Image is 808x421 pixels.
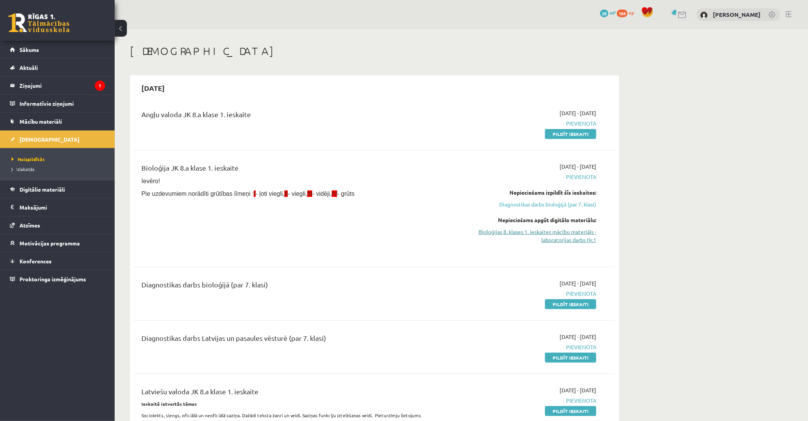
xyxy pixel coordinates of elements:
[10,181,105,198] a: Digitālie materiāli
[19,186,65,193] span: Digitālie materiāli
[19,46,39,53] span: Sākums
[617,10,628,17] span: 184
[10,41,105,58] a: Sākums
[560,333,596,341] span: [DATE] - [DATE]
[10,270,105,288] a: Proktoringa izmēģinājums
[141,190,355,197] span: Pie uzdevumiem norādīti grūtības līmeņi : - ļoti viegli, - viegli, - vidēji, - grūts
[130,45,619,58] h1: [DEMOGRAPHIC_DATA]
[545,299,596,309] a: Pildīt ieskaiti
[19,240,80,247] span: Motivācijas programma
[629,10,634,16] span: xp
[452,173,596,181] span: Pievienota
[19,95,105,112] legend: Informatīvie ziņojumi
[19,198,105,216] legend: Maksājumi
[134,79,172,97] h2: [DATE]
[141,109,441,123] div: Angļu valoda JK 8.a klase 1. ieskaite
[10,95,105,112] a: Informatīvie ziņojumi
[141,279,441,294] div: Diagnostikas darbs bioloģijā (par 7. klasi)
[560,163,596,171] span: [DATE] - [DATE]
[452,397,596,405] span: Pievienota
[254,190,255,197] span: I
[19,64,38,71] span: Aktuāli
[600,10,616,16] a: 28 mP
[10,113,105,130] a: Mācību materiāli
[141,333,441,347] div: Diagnostikas darbs Latvijas un pasaules vēsturē (par 7. klasi)
[11,156,107,163] a: Neizpildītās
[141,401,197,407] strong: Ieskaitē ietvertās tēmas
[452,119,596,127] span: Pievienota
[600,10,608,17] span: 28
[10,252,105,270] a: Konferences
[10,77,105,94] a: Ziņojumi1
[19,276,86,282] span: Proktoringa izmēģinājums
[141,178,160,184] span: Ievēro!
[10,198,105,216] a: Maksājumi
[141,163,441,177] div: Bioloģija JK 8.a klase 1. ieskaite
[545,129,596,139] a: Pildīt ieskaiti
[560,279,596,287] span: [DATE] - [DATE]
[11,156,45,162] span: Neizpildītās
[11,166,34,172] span: Izlabotās
[307,190,312,197] span: III
[141,386,441,400] div: Latviešu valoda JK 8.a klase 1. ieskaite
[713,11,761,18] a: [PERSON_NAME]
[545,353,596,363] a: Pildīt ieskaiti
[95,81,105,91] i: 1
[545,406,596,416] a: Pildīt ieskaiti
[560,109,596,117] span: [DATE] - [DATE]
[10,216,105,234] a: Atzīmes
[19,118,62,125] span: Mācību materiāli
[19,136,80,143] span: [DEMOGRAPHIC_DATA]
[452,216,596,224] div: Nepieciešams apgūt digitālo materiālu:
[332,190,337,197] span: IV
[700,11,708,19] img: Alise Dilevka
[19,77,105,94] legend: Ziņojumi
[560,386,596,394] span: [DATE] - [DATE]
[8,13,70,32] a: Rīgas 1. Tālmācības vidusskola
[19,258,52,265] span: Konferences
[10,131,105,148] a: [DEMOGRAPHIC_DATA]
[617,10,638,16] a: 184 xp
[452,200,596,208] a: Diagnostikas darbs bioloģijā (par 7. klasi)
[610,10,616,16] span: mP
[19,222,40,229] span: Atzīmes
[11,166,107,173] a: Izlabotās
[452,343,596,351] span: Pievienota
[10,234,105,252] a: Motivācijas programma
[284,190,288,197] span: II
[452,290,596,298] span: Pievienota
[452,228,596,244] a: Bioloģijas 8. klases 1. ieskaites mācību materiāls - laboratorijas darbs Nr.1
[10,59,105,76] a: Aktuāli
[452,189,596,197] div: Nepieciešams izpildīt šīs ieskaites:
